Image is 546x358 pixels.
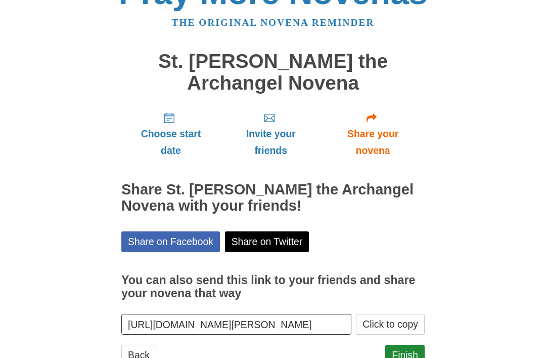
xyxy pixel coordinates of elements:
h2: Share St. [PERSON_NAME] the Archangel Novena with your friends! [121,182,425,214]
a: Share your novena [321,104,425,164]
span: Invite your friends [231,126,311,159]
span: Choose start date [131,126,210,159]
a: Invite your friends [220,104,321,164]
h1: St. [PERSON_NAME] the Archangel Novena [121,51,425,94]
a: Choose start date [121,104,220,164]
span: Share your novena [331,126,415,159]
a: Share on Facebook [121,231,220,252]
a: The original novena reminder [172,17,375,28]
h3: You can also send this link to your friends and share your novena that way [121,274,425,300]
a: Share on Twitter [225,231,309,252]
button: Click to copy [356,314,425,335]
